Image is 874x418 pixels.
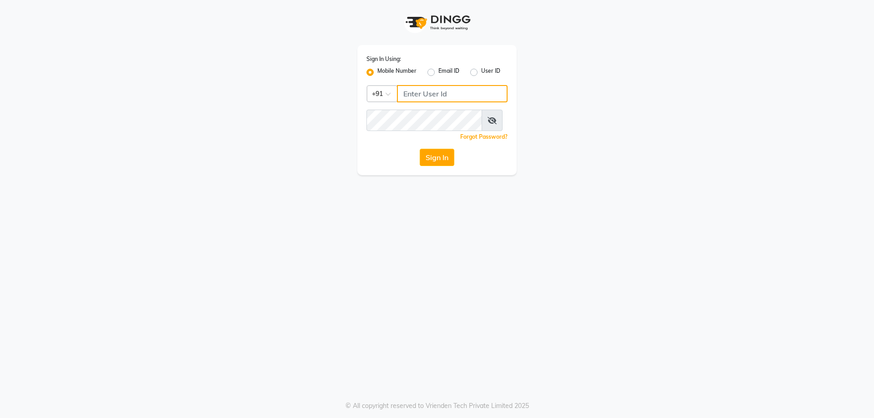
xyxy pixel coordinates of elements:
img: logo1.svg [401,9,473,36]
label: Sign In Using: [366,55,401,63]
label: User ID [481,67,500,78]
label: Mobile Number [377,67,417,78]
label: Email ID [438,67,459,78]
a: Forgot Password? [460,133,508,140]
button: Sign In [420,149,454,166]
input: Username [397,85,508,102]
input: Username [366,110,482,131]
